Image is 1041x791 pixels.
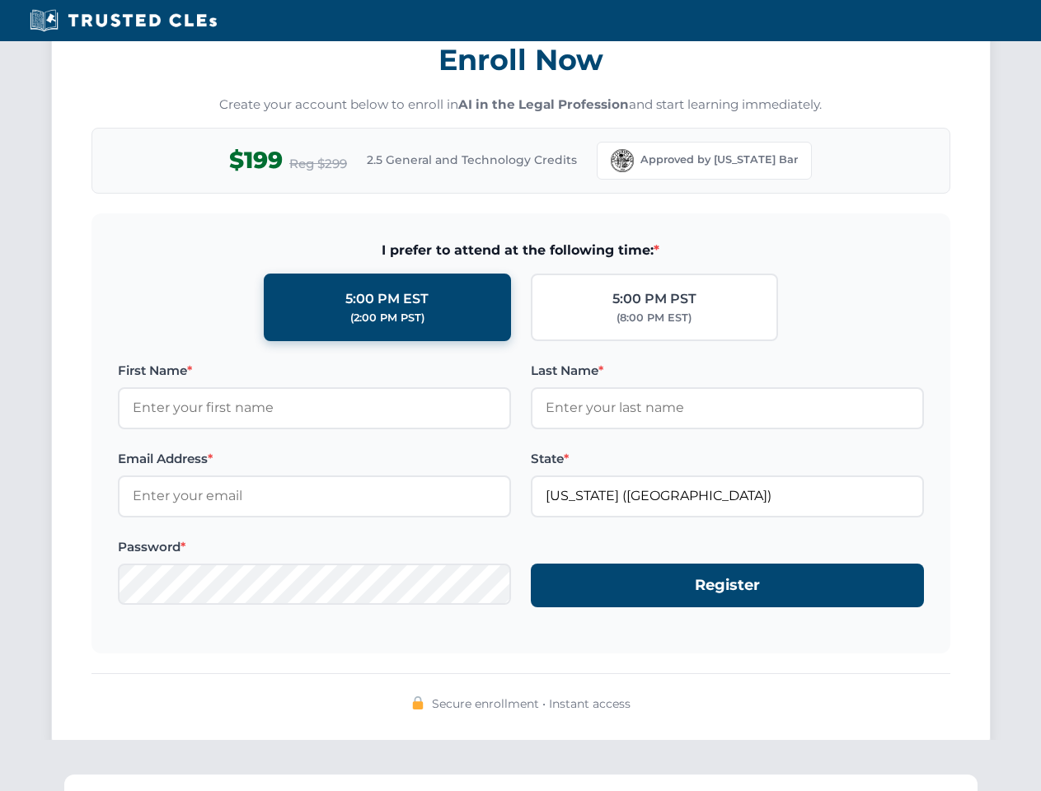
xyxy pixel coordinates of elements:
[458,96,629,112] strong: AI in the Legal Profession
[118,449,511,469] label: Email Address
[411,696,424,709] img: 🔒
[118,240,924,261] span: I prefer to attend at the following time:
[531,475,924,517] input: Florida (FL)
[531,564,924,607] button: Register
[617,310,692,326] div: (8:00 PM EST)
[531,387,924,428] input: Enter your last name
[640,152,798,168] span: Approved by [US_STATE] Bar
[118,475,511,517] input: Enter your email
[531,361,924,381] label: Last Name
[91,34,950,86] h3: Enroll Now
[367,151,577,169] span: 2.5 General and Technology Credits
[118,361,511,381] label: First Name
[25,8,222,33] img: Trusted CLEs
[91,96,950,115] p: Create your account below to enroll in and start learning immediately.
[611,149,634,172] img: Florida Bar
[289,154,347,174] span: Reg $299
[432,695,631,713] span: Secure enrollment • Instant access
[229,142,283,179] span: $199
[118,537,511,557] label: Password
[612,288,696,310] div: 5:00 PM PST
[345,288,429,310] div: 5:00 PM EST
[531,449,924,469] label: State
[118,387,511,428] input: Enter your first name
[350,310,424,326] div: (2:00 PM PST)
